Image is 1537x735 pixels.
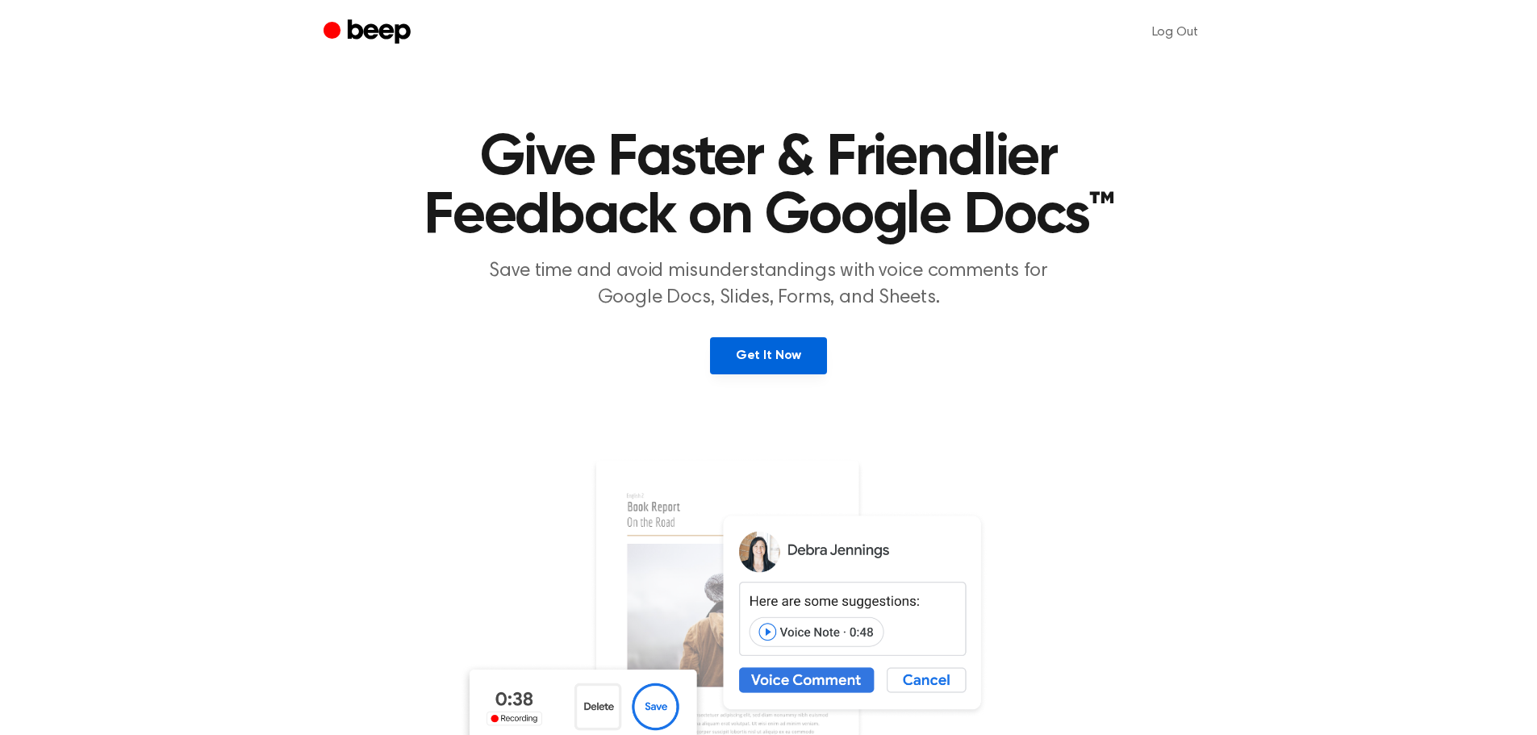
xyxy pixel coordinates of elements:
a: Log Out [1136,13,1214,52]
a: Get It Now [710,337,827,374]
p: Save time and avoid misunderstandings with voice comments for Google Docs, Slides, Forms, and She... [459,258,1079,311]
a: Beep [324,17,415,48]
h1: Give Faster & Friendlier Feedback on Google Docs™ [356,129,1182,245]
